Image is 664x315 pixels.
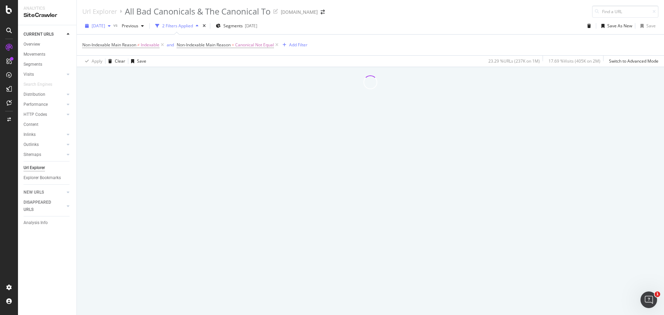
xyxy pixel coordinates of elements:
[599,20,632,31] button: Save As New
[24,189,44,196] div: NEW URLS
[24,61,42,68] div: Segments
[24,6,71,11] div: Analytics
[24,31,54,38] div: CURRENT URLS
[137,42,140,48] span: ≠
[223,23,243,29] span: Segments
[280,41,307,49] button: Add Filter
[24,41,72,48] a: Overview
[24,91,45,98] div: Distribution
[655,291,660,297] span: 1
[24,111,47,118] div: HTTP Codes
[92,23,105,29] span: 2025 Aug. 16th
[24,111,65,118] a: HTTP Codes
[321,10,325,15] div: arrow-right-arrow-left
[24,199,65,213] a: DISAPPEARED URLS
[24,81,59,88] a: Search Engines
[289,42,307,48] div: Add Filter
[24,199,58,213] div: DISAPPEARED URLS
[548,58,600,64] div: 17.69 % Visits ( 405K on 2M )
[119,20,147,31] button: Previous
[24,51,45,58] div: Movements
[115,58,125,64] div: Clear
[24,131,65,138] a: Inlinks
[24,189,65,196] a: NEW URLS
[24,131,36,138] div: Inlinks
[153,20,201,31] button: 2 Filters Applied
[24,141,39,148] div: Outlinks
[24,174,72,182] a: Explorer Bookmarks
[638,20,656,31] button: Save
[24,61,72,68] a: Segments
[281,9,318,16] div: [DOMAIN_NAME]
[24,151,41,158] div: Sitemaps
[245,23,257,29] div: [DATE]
[125,6,270,17] div: All Bad Canonicals & The Canonical To
[24,101,65,108] a: Performance
[235,40,274,50] span: Canonical Not Equal
[592,6,658,18] input: Find a URL
[92,58,102,64] div: Apply
[488,58,540,64] div: 23.29 % URLs ( 237K on 1M )
[24,101,48,108] div: Performance
[119,23,138,29] span: Previous
[128,56,146,67] button: Save
[137,58,146,64] div: Save
[113,22,119,28] span: vs
[24,81,52,88] div: Search Engines
[607,23,632,29] div: Save As New
[82,20,113,31] button: [DATE]
[24,174,61,182] div: Explorer Bookmarks
[24,11,71,19] div: SiteCrawler
[24,121,38,128] div: Content
[213,20,260,31] button: Segments[DATE]
[606,56,658,67] button: Switch to Advanced Mode
[105,56,125,67] button: Clear
[82,56,102,67] button: Apply
[24,71,34,78] div: Visits
[609,58,658,64] div: Switch to Advanced Mode
[232,42,234,48] span: =
[24,41,40,48] div: Overview
[24,121,72,128] a: Content
[141,40,159,50] span: Indexable
[24,51,72,58] a: Movements
[24,164,45,172] div: Url Explorer
[24,91,65,98] a: Distribution
[24,31,65,38] a: CURRENT URLS
[82,42,136,48] span: Non-Indexable Main Reason
[201,22,207,29] div: times
[24,71,65,78] a: Visits
[177,42,231,48] span: Non-Indexable Main Reason
[646,23,656,29] div: Save
[24,219,72,226] a: Analysis Info
[167,41,174,48] button: and
[640,291,657,308] iframe: Intercom live chat
[24,151,65,158] a: Sitemaps
[24,164,72,172] a: Url Explorer
[162,23,193,29] div: 2 Filters Applied
[82,8,117,15] a: Url Explorer
[24,219,48,226] div: Analysis Info
[24,141,65,148] a: Outlinks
